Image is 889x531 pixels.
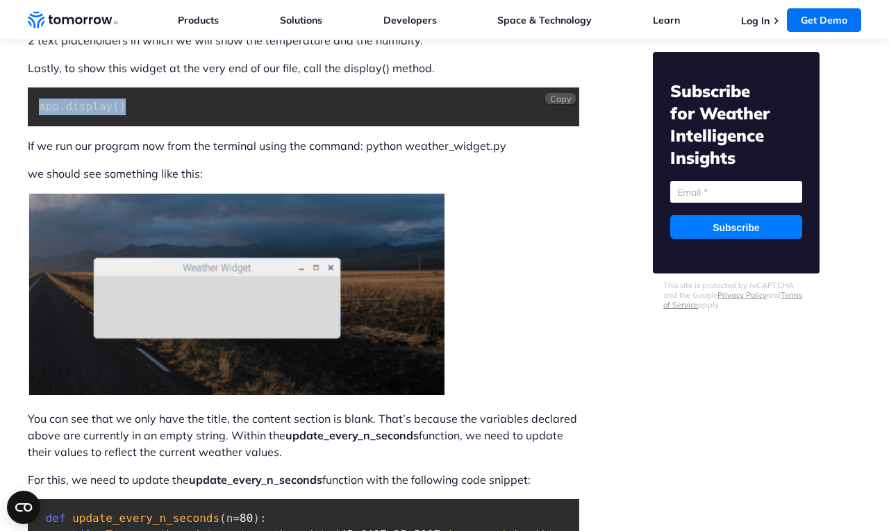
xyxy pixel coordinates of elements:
[7,491,40,524] button: Open CMP widget
[46,512,66,525] span: def
[280,14,322,26] a: Solutions
[497,14,592,26] a: Space & Technology
[39,100,126,113] code: app display
[113,100,119,113] span: (
[663,290,802,310] a: Terms of Service
[72,512,219,525] span: update_every_n_seconds
[383,14,437,26] a: Developers
[717,290,767,300] a: Privacy Policy
[28,473,531,487] span: For this, we need to update the function with the following code snippet:
[653,14,680,26] a: Learn
[28,61,435,75] span: Lastly, to show this widget at the very end of our file, call the display() method.
[787,8,861,32] a: Get Demo
[189,473,322,487] strong: update_every_n_seconds
[119,100,126,113] span: )
[28,412,577,459] span: You can see that we only have the title, the content section is blank. That’s because the variabl...
[178,14,219,26] a: Products
[663,280,809,310] p: This site is protected by reCAPTCHA and the Google and apply.
[240,512,253,525] span: 80
[670,80,802,169] h2: Subscribe for Weather Intelligence Insights
[28,139,506,153] span: If we run our program now from the terminal using the command: python weather_widget.py
[550,93,572,104] span: Copy
[28,17,574,47] span: and will declare 2 text placeholders in which we will show the temperature and the humidity.
[28,167,203,180] span: we should see something like this:
[741,15,770,27] a: Log In
[260,512,267,525] span: :
[59,100,66,113] span: .
[233,512,240,525] span: =
[545,93,576,104] button: Copy
[670,181,802,203] input: Email *
[285,428,419,442] strong: update_every_n_seconds
[670,215,802,239] input: Subscribe
[28,10,118,31] a: Home link
[219,512,226,525] span: (
[253,512,260,525] span: )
